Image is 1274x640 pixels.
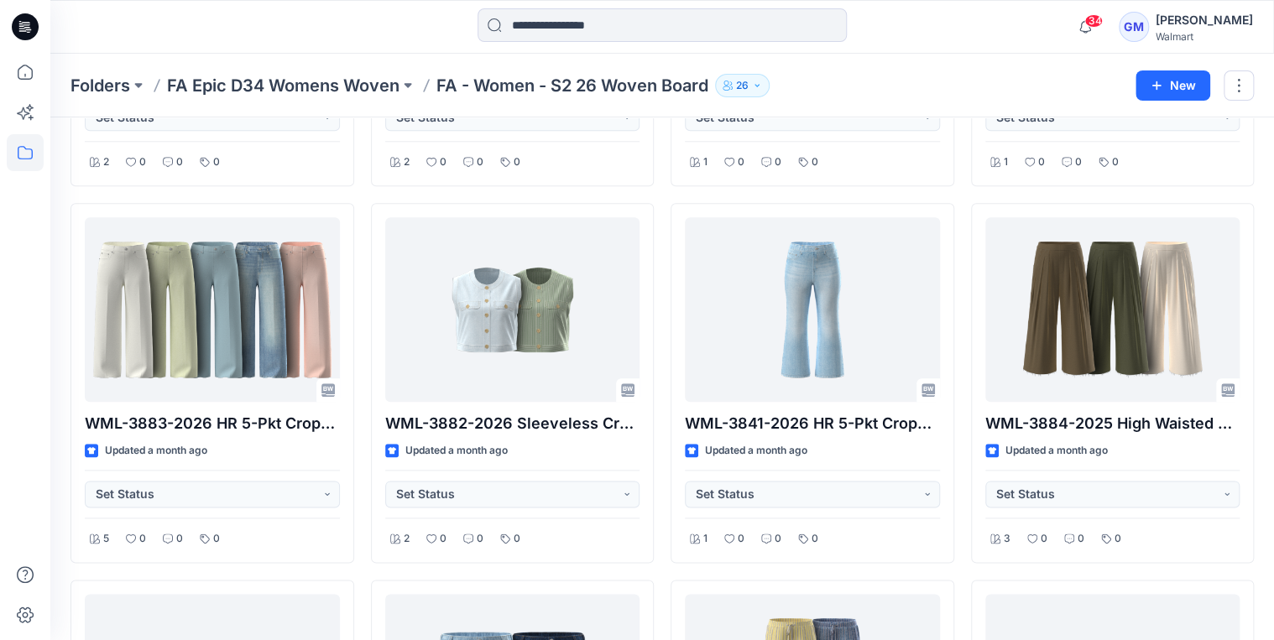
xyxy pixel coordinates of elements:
[715,74,770,97] button: 26
[1084,14,1103,28] span: 34
[1075,153,1082,171] p: 0
[105,442,207,460] p: Updated a month ago
[1136,70,1210,101] button: New
[85,412,340,435] p: WML-3883-2026 HR 5-Pkt Cropped Flare
[440,530,446,548] p: 0
[167,74,399,97] a: FA Epic D34 Womens Woven
[1119,12,1149,42] div: GM
[1038,153,1045,171] p: 0
[139,530,146,548] p: 0
[1156,10,1253,30] div: [PERSON_NAME]
[1156,30,1253,43] div: Walmart
[1004,153,1008,171] p: 1
[1041,530,1047,548] p: 0
[736,76,749,95] p: 26
[404,153,410,171] p: 2
[139,153,146,171] p: 0
[477,153,483,171] p: 0
[436,74,708,97] p: FA - Women - S2 26 Woven Board
[1078,530,1084,548] p: 0
[738,153,744,171] p: 0
[477,530,483,548] p: 0
[738,530,744,548] p: 0
[213,153,220,171] p: 0
[703,153,707,171] p: 1
[385,412,640,435] p: WML-3882-2026 Sleeveless Crop Top
[685,412,940,435] p: WML-3841-2026 HR 5-Pkt Cropped Flare
[703,530,707,548] p: 1
[705,442,807,460] p: Updated a month ago
[404,530,410,548] p: 2
[985,412,1240,435] p: WML-3884-2025 High Waisted Pintuck Culottes
[440,153,446,171] p: 0
[1115,530,1121,548] p: 0
[812,153,818,171] p: 0
[514,153,520,171] p: 0
[405,442,508,460] p: Updated a month ago
[103,530,109,548] p: 5
[1112,153,1119,171] p: 0
[385,217,640,402] a: WML-3882-2026 Sleeveless Crop Top
[775,153,781,171] p: 0
[176,530,183,548] p: 0
[85,217,340,402] a: WML-3883-2026 HR 5-Pkt Cropped Flare
[70,74,130,97] a: Folders
[103,153,109,171] p: 2
[176,153,183,171] p: 0
[1004,530,1010,548] p: 3
[685,217,940,402] a: WML-3841-2026 HR 5-Pkt Cropped Flare
[775,530,781,548] p: 0
[514,530,520,548] p: 0
[213,530,220,548] p: 0
[812,530,818,548] p: 0
[985,217,1240,402] a: WML-3884-2025 High Waisted Pintuck Culottes
[1005,442,1108,460] p: Updated a month ago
